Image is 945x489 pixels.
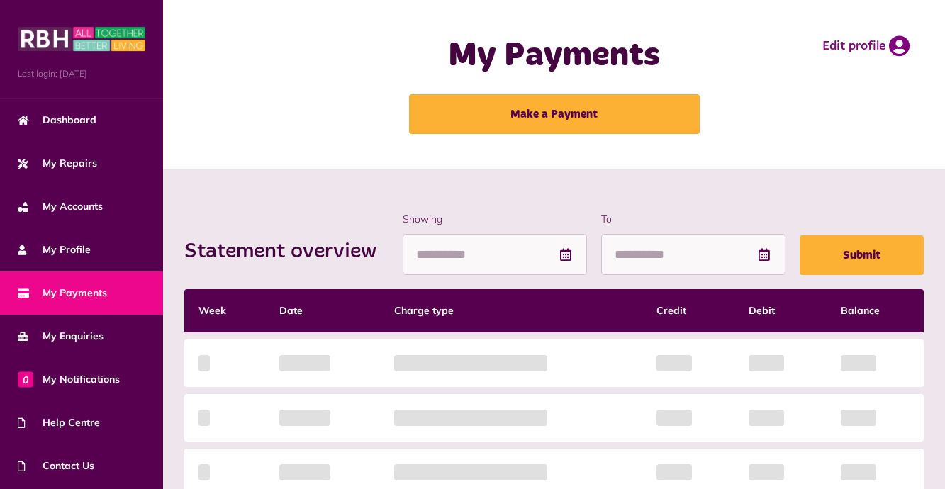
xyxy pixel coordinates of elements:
span: Contact Us [18,459,94,473]
span: My Accounts [18,199,103,214]
a: Edit profile [822,35,910,57]
span: My Notifications [18,372,120,387]
span: My Profile [18,242,91,257]
span: My Payments [18,286,107,300]
a: Make a Payment [409,94,700,134]
span: Last login: [DATE] [18,67,145,80]
h1: My Payments [373,35,736,77]
img: MyRBH [18,25,145,53]
span: My Enquiries [18,329,104,344]
span: My Repairs [18,156,97,171]
span: Help Centre [18,415,100,430]
span: 0 [18,371,33,387]
span: Dashboard [18,113,96,128]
